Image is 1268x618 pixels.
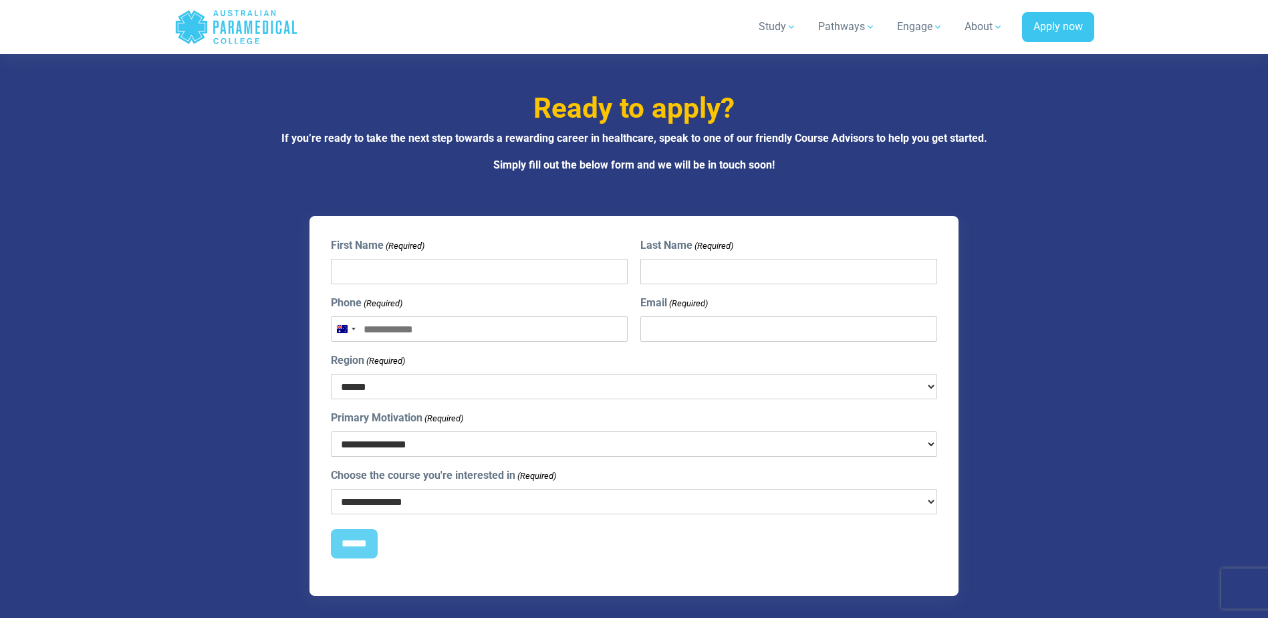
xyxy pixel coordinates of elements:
[363,297,403,310] span: (Required)
[751,8,805,45] a: Study
[693,239,733,253] span: (Required)
[331,468,556,484] label: Choose the course you're interested in
[640,237,733,253] label: Last Name
[243,92,1025,126] h3: Ready to apply?
[331,295,402,311] label: Phone
[957,8,1011,45] a: About
[493,159,775,171] strong: Simply fill out the below form and we will be in touch soon!
[810,8,884,45] a: Pathways
[331,352,405,369] label: Region
[174,5,298,49] a: Australian Paramedical College
[331,237,424,253] label: First Name
[424,412,464,425] span: (Required)
[889,8,951,45] a: Engage
[517,470,557,483] span: (Required)
[668,297,708,310] span: (Required)
[640,295,708,311] label: Email
[385,239,425,253] span: (Required)
[281,132,987,144] strong: If you’re ready to take the next step towards a rewarding career in healthcare, speak to one of o...
[332,317,360,341] button: Selected country
[366,354,406,368] span: (Required)
[331,410,463,426] label: Primary Motivation
[1022,12,1094,43] a: Apply now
